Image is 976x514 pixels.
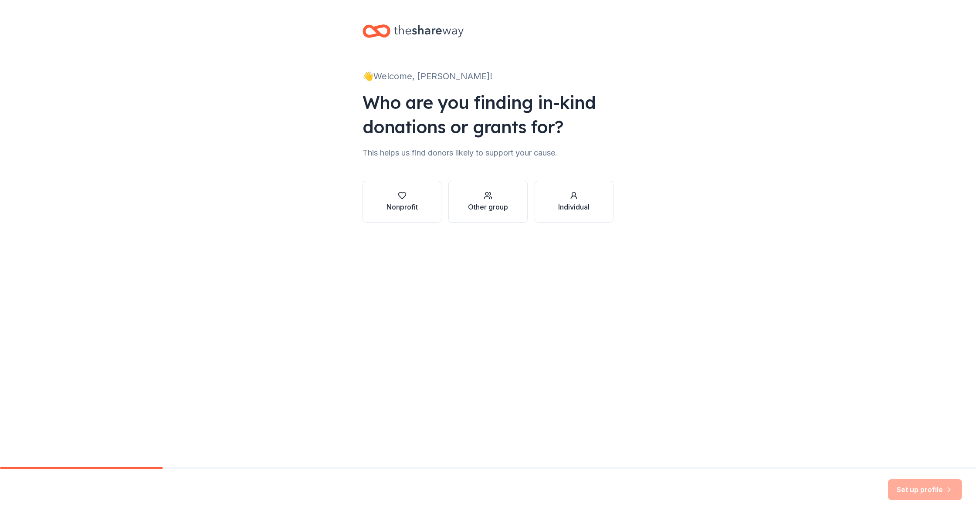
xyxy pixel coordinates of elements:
[535,181,613,223] button: Individual
[363,181,441,223] button: Nonprofit
[468,202,508,212] div: Other group
[363,69,613,83] div: 👋 Welcome, [PERSON_NAME]!
[386,202,418,212] div: Nonprofit
[363,90,613,139] div: Who are you finding in-kind donations or grants for?
[558,202,590,212] div: Individual
[363,146,613,160] div: This helps us find donors likely to support your cause.
[448,181,527,223] button: Other group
